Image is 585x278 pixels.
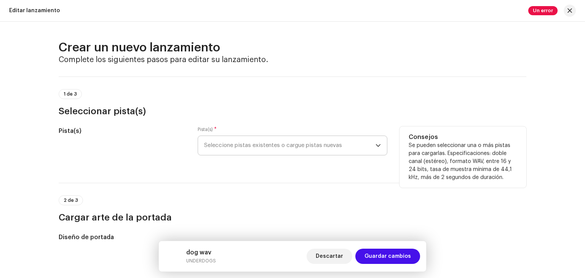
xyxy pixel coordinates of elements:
[204,136,376,155] span: Seleccione pistas existentes o cargue pistas nuevas
[59,40,526,55] h2: Crear un nuevo lanzamiento
[355,249,420,264] button: Guardar cambios
[59,105,526,117] h3: Seleccionar pista(s)
[316,249,343,264] span: Descartar
[409,133,517,142] h5: Consejos
[59,211,526,224] h3: Cargar arte de la portada
[409,142,517,182] p: Se pueden seleccionar una o más pistas para cargarlas. Especificaciones: doble canal (estéreo), f...
[186,257,216,265] small: dog wav
[186,248,216,257] h5: dog wav
[59,55,526,64] h4: Complete los siguientes pasos para editar su lanzamiento.
[59,126,185,136] h5: Pista(s)
[59,233,185,242] h5: Diseño de portada
[376,136,381,155] div: dropdown trigger
[364,249,411,264] span: Guardar cambios
[165,247,183,265] img: f1e94596-fa16-4f31-9d7d-259a9f1f8af7
[307,249,352,264] button: Descartar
